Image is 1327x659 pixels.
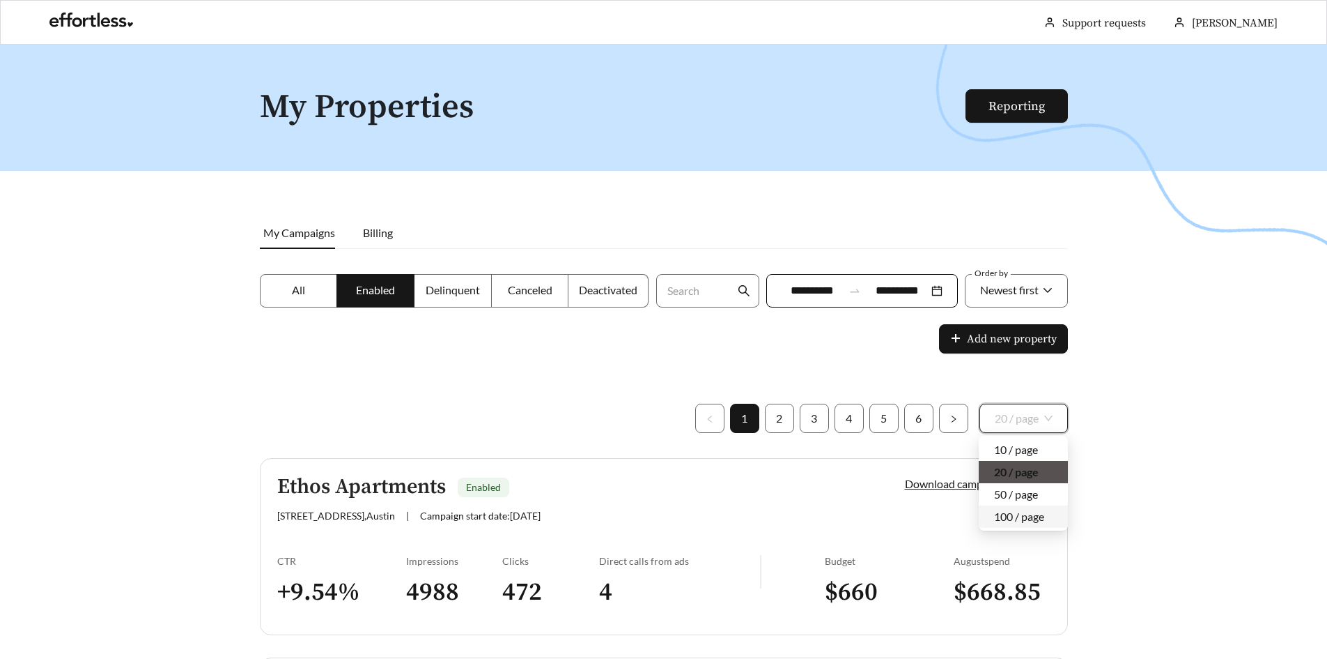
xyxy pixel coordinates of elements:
li: Next Page [939,404,968,433]
li: 5 [869,404,899,433]
span: Campaign start date: [DATE] [420,510,541,522]
a: Ethos ApartmentsEnabled[STREET_ADDRESS],Austin|Campaign start date:[DATE]Download campaign report... [260,458,1068,635]
div: 100 / page [994,509,1053,524]
span: Delinquent [426,283,480,296]
div: 10 / page [994,442,1053,457]
li: 3 [800,404,829,433]
a: Reporting [988,98,1045,114]
span: Deactivated [579,283,637,296]
a: 1 [731,404,759,432]
h3: + 9.54 % [277,577,406,608]
div: 20 / page [994,464,1053,480]
button: left [695,404,724,433]
span: 20 / page [995,404,1053,432]
span: | [406,510,409,522]
span: All [292,283,305,296]
a: Support requests [1062,16,1146,30]
div: 20 / page [979,461,1068,483]
span: left [706,415,714,423]
h3: 4988 [406,577,503,608]
div: Impressions [406,555,503,567]
div: 50 / page [979,483,1068,506]
button: plusAdd new property [939,324,1068,354]
span: plus [950,333,961,346]
div: 100 / page [979,506,1068,528]
span: swap-right [848,285,861,297]
li: 2 [765,404,794,433]
div: 50 / page [994,487,1053,502]
a: Download campaign reporting [905,477,1050,490]
span: Billing [363,226,393,239]
a: 5 [870,404,898,432]
button: right [939,404,968,433]
span: Enabled [466,481,501,493]
span: [STREET_ADDRESS] , Austin [277,510,395,522]
div: Page Size [979,404,1068,433]
h3: 472 [502,577,599,608]
div: Budget [825,555,954,567]
div: August spend [954,555,1050,567]
a: 6 [905,404,933,432]
li: 1 [730,404,759,433]
span: Enabled [356,283,395,296]
li: 4 [835,404,864,433]
div: Direct calls from ads [599,555,760,567]
h3: $ 668.85 [954,577,1050,608]
div: CTR [277,555,406,567]
div: Clicks [502,555,599,567]
h1: My Properties [260,89,967,126]
h3: 4 [599,577,760,608]
span: Newest first [980,283,1039,296]
span: right [949,415,958,423]
img: line [760,555,761,589]
span: My Campaigns [263,226,335,239]
span: to [848,285,861,297]
div: 10 / page [979,439,1068,461]
span: Add new property [967,331,1057,347]
a: 2 [766,404,793,432]
h5: Ethos Apartments [277,476,446,499]
button: Reporting [965,89,1068,123]
li: 6 [904,404,933,433]
a: 4 [835,404,863,432]
span: search [738,285,750,297]
span: [PERSON_NAME] [1192,16,1278,30]
li: Previous Page [695,404,724,433]
span: Canceled [508,283,552,296]
a: 3 [800,404,828,432]
h3: $ 660 [825,577,954,608]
